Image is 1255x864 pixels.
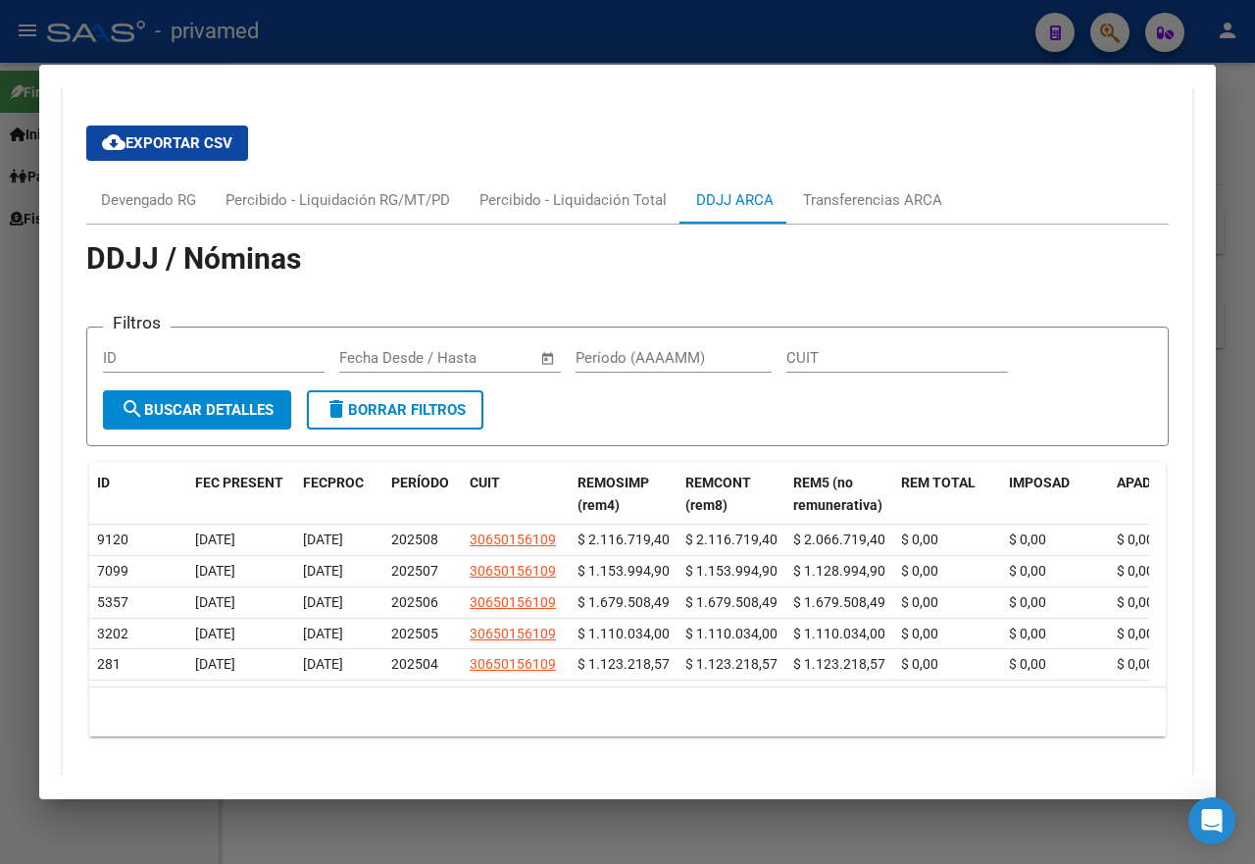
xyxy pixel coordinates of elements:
datatable-header-cell: REM TOTAL [893,462,1001,527]
datatable-header-cell: ID [89,462,187,527]
span: $ 1.153.994,90 [577,563,670,579]
datatable-header-cell: REM5 (no remunerativa) [785,462,893,527]
span: REMCONT (rem8) [685,475,751,513]
datatable-header-cell: APADIOS [1109,462,1217,527]
input: Fecha inicio [339,349,419,367]
button: Buscar Detalles [103,390,291,430]
div: Transferencias ARCA [803,189,942,211]
span: 30650156109 [470,563,556,579]
span: $ 0,00 [1117,656,1154,672]
span: $ 0,00 [1117,594,1154,610]
div: Open Intercom Messenger [1188,797,1235,844]
span: [DATE] [195,594,235,610]
span: CUIT [470,475,500,490]
span: REM5 (no remunerativa) [793,475,882,513]
span: REM TOTAL [901,475,976,490]
span: $ 1.110.034,00 [793,626,885,641]
span: 3202 [97,626,128,641]
span: [DATE] [195,532,235,547]
span: $ 1.110.034,00 [685,626,778,641]
span: $ 1.679.508,49 [793,594,885,610]
span: 202506 [391,594,438,610]
span: [DATE] [195,563,235,579]
span: Borrar Filtros [325,401,466,419]
datatable-header-cell: REMOSIMP (rem4) [570,462,678,527]
span: $ 1.123.218,57 [685,656,778,672]
span: $ 0,00 [1009,594,1046,610]
span: $ 0,00 [901,563,938,579]
span: $ 0,00 [1009,532,1046,547]
mat-icon: cloud_download [102,130,125,154]
span: $ 0,00 [901,626,938,641]
span: [DATE] [303,594,343,610]
span: [DATE] [303,626,343,641]
span: $ 0,00 [1117,532,1154,547]
span: DDJJ / Nóminas [86,241,301,276]
span: 30650156109 [470,532,556,547]
span: REMOSIMP (rem4) [577,475,649,513]
span: 30650156109 [470,656,556,672]
span: FEC PRESENT [195,475,283,490]
span: FECPROC [303,475,364,490]
span: 202505 [391,626,438,641]
span: $ 1.123.218,57 [577,656,670,672]
div: Aportes y Contribuciones del Afiliado: 20209461545 [63,78,1192,784]
span: $ 1.123.218,57 [793,656,885,672]
button: Open calendar [537,347,560,370]
input: Fecha fin [436,349,531,367]
span: $ 1.679.508,49 [685,594,778,610]
span: Exportar CSV [102,134,232,152]
span: IMPOSAD [1009,475,1070,490]
span: 281 [97,656,121,672]
button: Exportar CSV [86,126,248,161]
div: Percibido - Liquidación Total [479,189,667,211]
div: Percibido - Liquidación RG/MT/PD [226,189,450,211]
span: $ 0,00 [901,594,938,610]
h3: Filtros [103,312,171,333]
span: 5357 [97,594,128,610]
button: Borrar Filtros [307,390,483,430]
span: [DATE] [303,532,343,547]
div: Devengado RG [101,189,196,211]
span: 202504 [391,656,438,672]
span: $ 2.116.719,40 [577,532,670,547]
span: $ 0,00 [901,532,938,547]
span: $ 0,00 [1009,563,1046,579]
span: $ 1.128.994,90 [793,563,885,579]
span: 30650156109 [470,594,556,610]
span: $ 1.153.994,90 [685,563,778,579]
datatable-header-cell: REMCONT (rem8) [678,462,785,527]
span: $ 0,00 [1009,656,1046,672]
span: 202507 [391,563,438,579]
span: APADIOS [1117,475,1174,490]
span: $ 1.110.034,00 [577,626,670,641]
span: $ 2.116.719,40 [685,532,778,547]
span: 7099 [97,563,128,579]
span: 9120 [97,532,128,547]
datatable-header-cell: FECPROC [295,462,383,527]
datatable-header-cell: FEC PRESENT [187,462,295,527]
span: $ 0,00 [1117,563,1154,579]
span: [DATE] [303,563,343,579]
div: DDJJ ARCA [696,189,774,211]
mat-icon: search [121,397,144,421]
span: $ 1.679.508,49 [577,594,670,610]
span: [DATE] [303,656,343,672]
span: PERÍODO [391,475,449,490]
mat-icon: delete [325,397,348,421]
span: 202508 [391,532,438,547]
datatable-header-cell: CUIT [462,462,570,527]
datatable-header-cell: IMPOSAD [1001,462,1109,527]
span: $ 0,00 [1009,626,1046,641]
span: 30650156109 [470,626,556,641]
span: [DATE] [195,626,235,641]
span: $ 2.066.719,40 [793,532,885,547]
span: ID [97,475,110,490]
span: [DATE] [195,656,235,672]
span: $ 0,00 [901,656,938,672]
span: $ 0,00 [1117,626,1154,641]
span: Buscar Detalles [121,401,274,419]
datatable-header-cell: PERÍODO [383,462,462,527]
